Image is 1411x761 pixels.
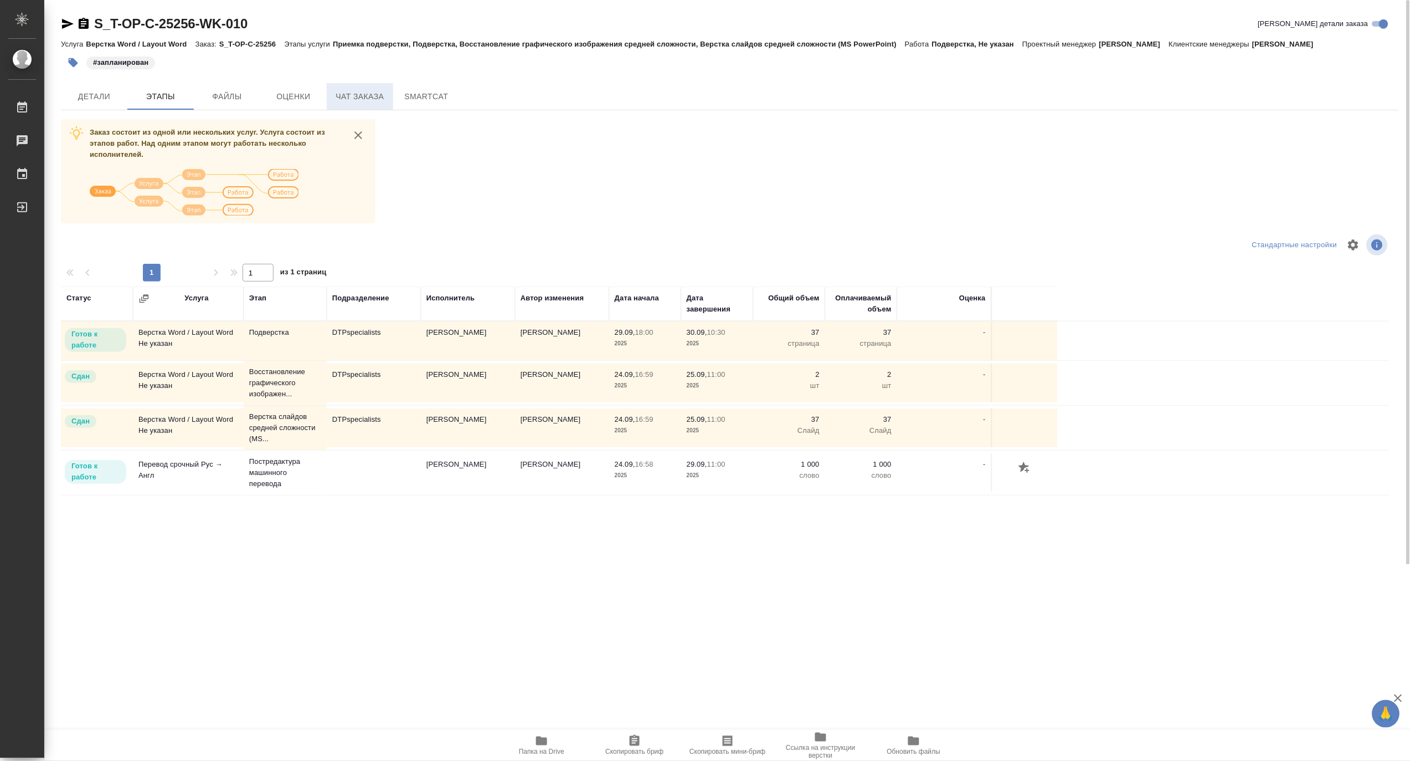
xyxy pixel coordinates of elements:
[94,16,248,31] a: S_T-OP-C-25256-WK-010
[61,50,85,75] button: Добавить тэг
[1377,702,1395,726] span: 🙏
[133,321,244,360] td: Верстка Word / Layout Word Не указан
[521,293,584,304] div: Автор изменения
[831,369,892,380] p: 2
[759,327,820,338] p: 37
[327,364,421,402] td: DTPspecialists
[249,293,266,304] div: Этап
[66,293,91,304] div: Статус
[1367,234,1390,256] span: Посмотреть информацию
[687,415,707,423] p: 25.09,
[983,460,986,468] a: -
[1258,18,1368,29] span: [PERSON_NAME] детали заказа
[421,321,515,360] td: [PERSON_NAME]
[77,17,90,30] button: Скопировать ссылку
[1340,232,1367,258] span: Настроить таблицу
[421,408,515,447] td: [PERSON_NAME]
[85,57,156,67] span: запланирован
[421,453,515,492] td: [PERSON_NAME]
[195,40,219,48] p: Заказ:
[687,425,748,436] p: 2025
[133,364,244,402] td: Верстка Word / Layout Word Не указан
[400,90,453,104] span: SmartCat
[759,470,820,481] p: слово
[983,370,986,379] a: -
[280,265,327,282] span: из 1 страниц
[133,408,244,447] td: Верстка Word / Layout Word Не указан
[284,40,333,48] p: Этапы услуги
[515,321,609,360] td: [PERSON_NAME]
[615,460,635,468] p: 24.09,
[615,470,676,481] p: 2025
[831,293,892,315] div: Оплачиваемый объем
[1099,40,1169,48] p: [PERSON_NAME]
[333,90,387,104] span: Чат заказа
[635,370,653,379] p: 16:59
[61,40,86,48] p: Услуга
[959,293,986,304] div: Оценка
[138,293,150,304] button: Сгруппировать
[687,470,748,481] p: 2025
[635,328,653,336] p: 18:00
[615,425,676,436] p: 2025
[515,408,609,447] td: [PERSON_NAME]
[615,380,676,391] p: 2025
[86,40,195,48] p: Верстка Word / Layout Word
[707,328,725,336] p: 10:30
[759,338,820,349] p: страница
[769,293,820,304] div: Общий объем
[687,338,748,349] p: 2025
[134,90,187,104] span: Этапы
[759,369,820,380] p: 2
[1169,40,1253,48] p: Клиентские менеджеры
[71,416,90,427] p: Сдан
[615,370,635,379] p: 24.09,
[350,127,367,144] button: close
[687,293,748,315] div: Дата завершения
[831,425,892,436] p: Слайд
[615,338,676,349] p: 2025
[1022,40,1099,48] p: Проектный менеджер
[71,371,90,382] p: Сдан
[200,90,254,104] span: Файлы
[687,328,707,336] p: 30.09,
[133,453,244,492] td: Перевод срочный Рус → Англ
[831,327,892,338] p: 37
[759,414,820,425] p: 37
[267,90,320,104] span: Оценки
[932,40,1023,48] p: Подверстка, Не указан
[333,40,905,48] p: Приемка подверстки, Подверстка, Восстановление графического изображения средней сложности, Верстк...
[707,415,725,423] p: 11:00
[71,461,120,483] p: Готов к работе
[93,57,148,68] p: #запланирован
[71,329,120,351] p: Готов к работе
[635,415,653,423] p: 16:59
[615,293,659,304] div: Дата начала
[249,366,321,400] p: Восстановление графического изображен...
[184,293,208,304] div: Услуга
[615,328,635,336] p: 29.09,
[759,380,820,391] p: шт
[831,338,892,349] p: страница
[707,370,725,379] p: 11:00
[635,460,653,468] p: 16:58
[687,460,707,468] p: 29.09,
[249,456,321,489] p: Постредактура машинного перевода
[1372,700,1400,728] button: 🙏
[327,408,421,447] td: DTPspecialists
[249,327,321,338] p: Подверстка
[905,40,932,48] p: Работа
[759,459,820,470] p: 1 000
[1253,40,1322,48] p: [PERSON_NAME]
[1249,237,1340,254] div: split button
[615,415,635,423] p: 24.09,
[515,364,609,402] td: [PERSON_NAME]
[687,380,748,391] p: 2025
[515,453,609,492] td: [PERSON_NAME]
[831,470,892,481] p: слово
[219,40,284,48] p: S_T-OP-C-25256
[759,425,820,436] p: Слайд
[983,328,986,336] a: -
[327,321,421,360] td: DTPspecialists
[1016,459,1034,478] button: Добавить оценку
